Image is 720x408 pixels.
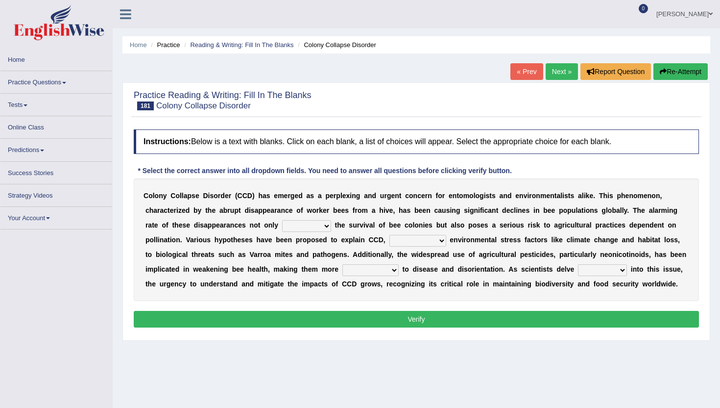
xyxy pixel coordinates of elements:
[263,192,266,200] b: a
[266,192,270,200] b: s
[274,206,277,214] b: r
[220,221,224,229] b: a
[644,192,648,200] b: e
[239,206,241,214] b: t
[270,206,274,214] b: a
[533,206,535,214] b: i
[510,206,514,214] b: c
[617,192,621,200] b: p
[476,192,480,200] b: o
[399,192,402,200] b: t
[563,206,568,214] b: o
[334,192,336,200] b: r
[301,206,303,214] b: f
[186,221,190,229] b: e
[478,206,480,214] b: i
[184,192,188,200] b: a
[0,71,112,90] a: Practice Questions
[452,206,456,214] b: n
[612,206,616,214] b: b
[0,207,112,226] a: Your Account
[179,221,183,229] b: e
[0,116,112,135] a: Online Class
[194,221,198,229] b: d
[149,206,154,214] b: h
[527,192,529,200] b: i
[580,63,651,80] button: Report Question
[294,192,298,200] b: e
[641,206,645,214] b: e
[658,206,661,214] b: r
[560,192,562,200] b: l
[516,206,518,214] b: i
[500,192,504,200] b: a
[639,4,648,13] span: 0
[567,206,572,214] b: p
[524,192,528,200] b: v
[625,192,629,200] b: e
[164,206,168,214] b: c
[163,192,167,200] b: y
[489,192,492,200] b: t
[474,192,476,200] b: l
[307,192,311,200] b: a
[153,206,157,214] b: a
[358,206,362,214] b: o
[168,206,170,214] b: t
[633,206,637,214] b: T
[212,206,216,214] b: e
[660,192,662,200] b: ,
[212,221,216,229] b: p
[576,206,577,214] b: l
[174,221,179,229] b: h
[456,192,459,200] b: t
[258,192,263,200] b: h
[421,192,425,200] b: e
[474,206,478,214] b: n
[486,192,490,200] b: s
[182,192,184,200] b: l
[629,192,633,200] b: n
[380,192,384,200] b: u
[459,192,463,200] b: o
[492,206,496,214] b: n
[154,221,158,229] b: e
[581,206,584,214] b: t
[316,206,319,214] b: r
[568,192,571,200] b: t
[653,63,708,80] button: Re-Attempt
[389,206,393,214] b: e
[562,192,564,200] b: i
[546,192,550,200] b: e
[327,206,329,214] b: r
[238,221,242,229] b: e
[584,192,586,200] b: i
[342,192,346,200] b: e
[552,206,555,214] b: e
[267,206,271,214] b: e
[546,63,578,80] a: Next »
[176,206,178,214] b: i
[323,206,327,214] b: e
[601,206,606,214] b: g
[134,129,699,154] h4: Below is a text with blanks. Click on each blank, a list of choices will appear. Select the appro...
[470,206,474,214] b: g
[0,49,112,68] a: Home
[548,206,552,214] b: e
[594,206,598,214] b: s
[312,206,316,214] b: o
[532,192,536,200] b: o
[156,101,251,110] small: Colony Collapse Disorder
[198,206,202,214] b: y
[263,206,267,214] b: p
[556,192,560,200] b: a
[484,192,486,200] b: i
[422,206,426,214] b: e
[214,192,218,200] b: o
[200,221,204,229] b: s
[249,206,251,214] b: i
[278,192,284,200] b: m
[0,94,112,113] a: Tests
[333,206,337,214] b: b
[172,221,174,229] b: t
